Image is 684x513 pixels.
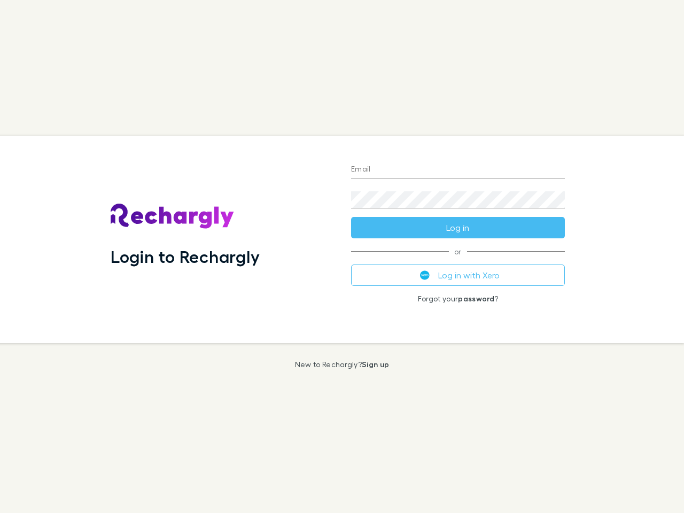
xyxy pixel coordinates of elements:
a: password [458,294,494,303]
img: Rechargly's Logo [111,204,235,229]
a: Sign up [362,360,389,369]
img: Xero's logo [420,270,430,280]
button: Log in with Xero [351,265,565,286]
h1: Login to Rechargly [111,246,260,267]
span: or [351,251,565,252]
p: Forgot your ? [351,294,565,303]
button: Log in [351,217,565,238]
p: New to Rechargly? [295,360,390,369]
